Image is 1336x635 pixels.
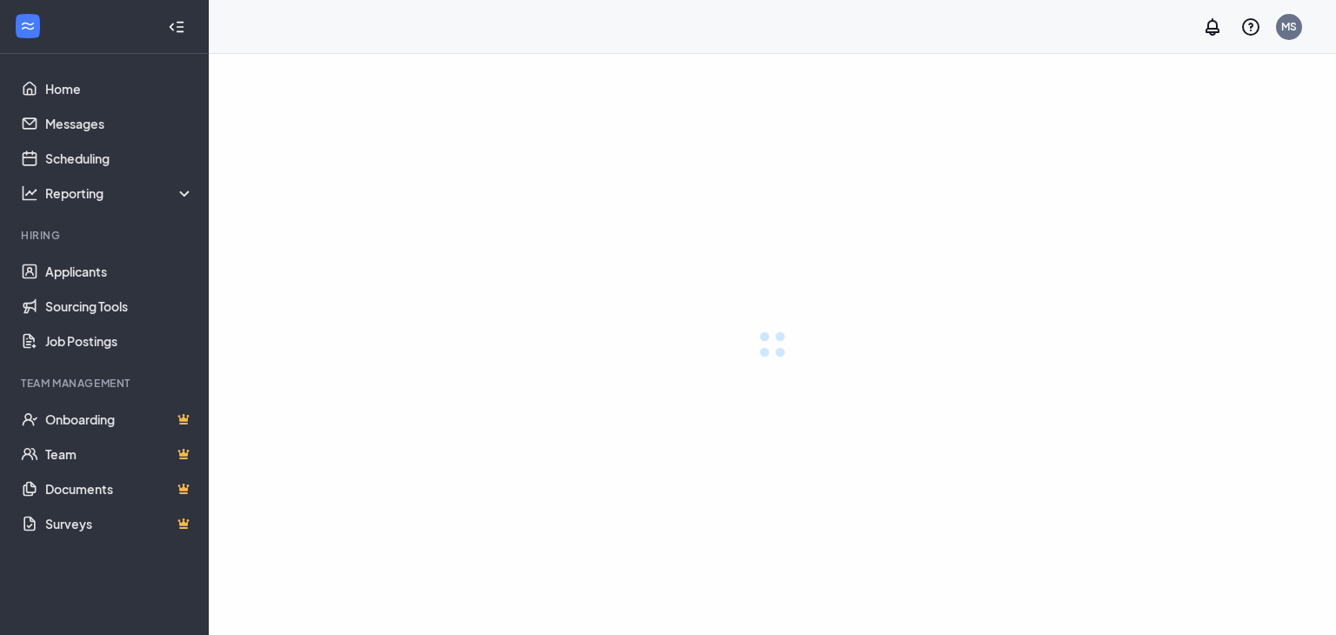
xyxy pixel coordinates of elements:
[45,289,194,324] a: Sourcing Tools
[1281,19,1297,34] div: MS
[21,184,38,202] svg: Analysis
[45,141,194,176] a: Scheduling
[45,254,194,289] a: Applicants
[45,506,194,541] a: SurveysCrown
[45,437,194,471] a: TeamCrown
[45,184,195,202] div: Reporting
[168,18,185,36] svg: Collapse
[19,17,37,35] svg: WorkstreamLogo
[45,324,194,358] a: Job Postings
[21,376,190,391] div: Team Management
[45,106,194,141] a: Messages
[1202,17,1223,37] svg: Notifications
[21,228,190,243] div: Hiring
[1240,17,1261,37] svg: QuestionInfo
[45,402,194,437] a: OnboardingCrown
[45,71,194,106] a: Home
[45,471,194,506] a: DocumentsCrown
